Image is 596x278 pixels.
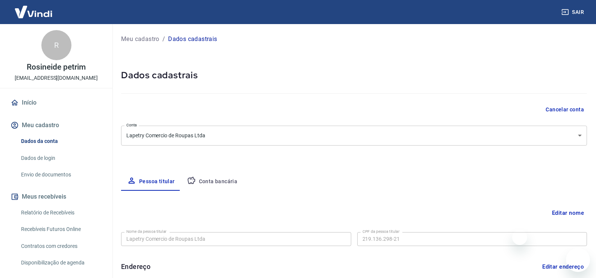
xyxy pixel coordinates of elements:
[560,5,587,19] button: Sair
[15,74,98,82] p: [EMAIL_ADDRESS][DOMAIN_NAME]
[181,173,244,191] button: Conta bancária
[121,69,587,81] h5: Dados cadastrais
[121,126,587,146] div: Lapetry Comercio de Roupas Ltda
[566,248,590,272] iframe: Botão para abrir a janela de mensagens
[121,173,181,191] button: Pessoa titular
[18,239,103,254] a: Contratos com credores
[18,255,103,270] a: Disponibilização de agenda
[18,205,103,220] a: Relatório de Recebíveis
[362,229,400,234] label: CPF da pessoa titular
[126,229,167,234] label: Nome da pessoa titular
[539,260,587,274] button: Editar endereço
[168,35,217,44] p: Dados cadastrais
[126,122,137,128] label: Conta
[18,134,103,149] a: Dados da conta
[18,222,103,237] a: Recebíveis Futuros Online
[9,94,103,111] a: Início
[121,35,159,44] a: Meu cadastro
[543,103,587,117] button: Cancelar conta
[9,117,103,134] button: Meu cadastro
[18,150,103,166] a: Dados de login
[41,30,71,60] div: R
[121,261,150,272] h6: Endereço
[512,230,527,245] iframe: Fechar mensagem
[18,167,103,182] a: Envio de documentos
[162,35,165,44] p: /
[27,63,85,71] p: Rosineide petrim
[9,188,103,205] button: Meus recebíveis
[549,206,587,220] button: Editar nome
[9,0,58,23] img: Vindi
